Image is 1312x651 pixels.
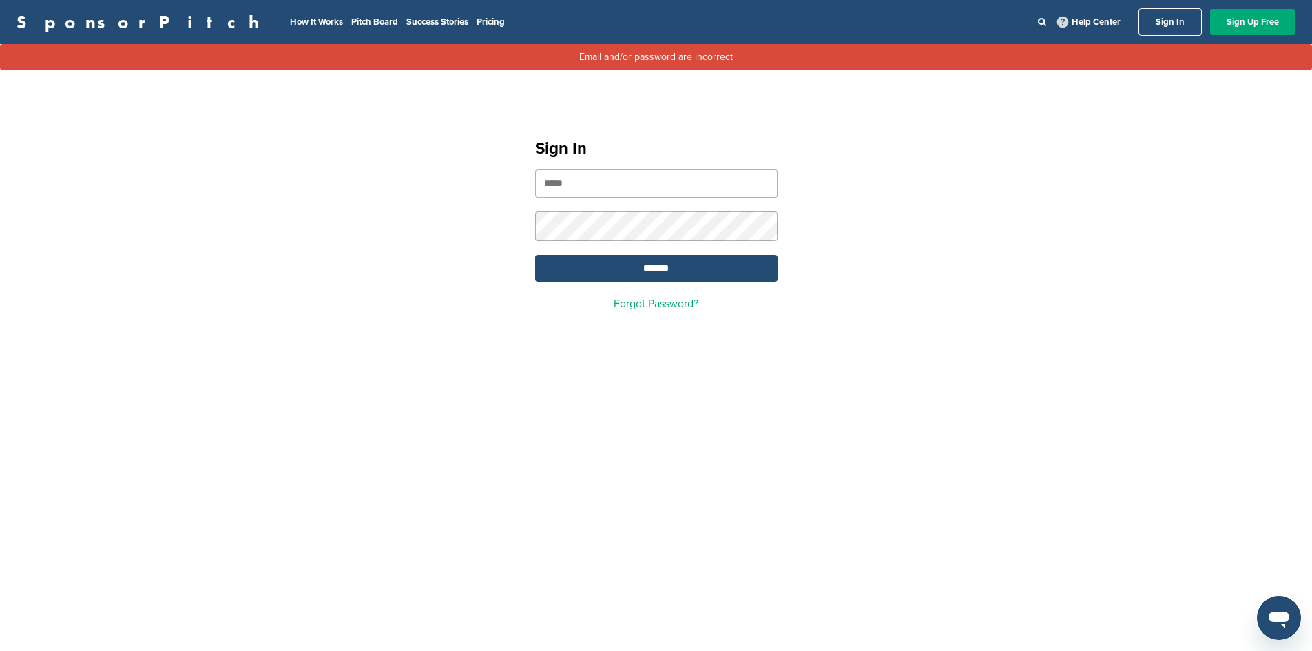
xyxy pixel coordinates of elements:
[406,17,468,28] a: Success Stories
[1257,596,1301,640] iframe: Button to launch messaging window
[1054,14,1123,30] a: Help Center
[1138,8,1202,36] a: Sign In
[477,17,505,28] a: Pricing
[17,13,268,31] a: SponsorPitch
[351,17,398,28] a: Pitch Board
[1210,9,1295,35] a: Sign Up Free
[614,297,698,311] a: Forgot Password?
[290,17,343,28] a: How It Works
[535,136,778,161] h1: Sign In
